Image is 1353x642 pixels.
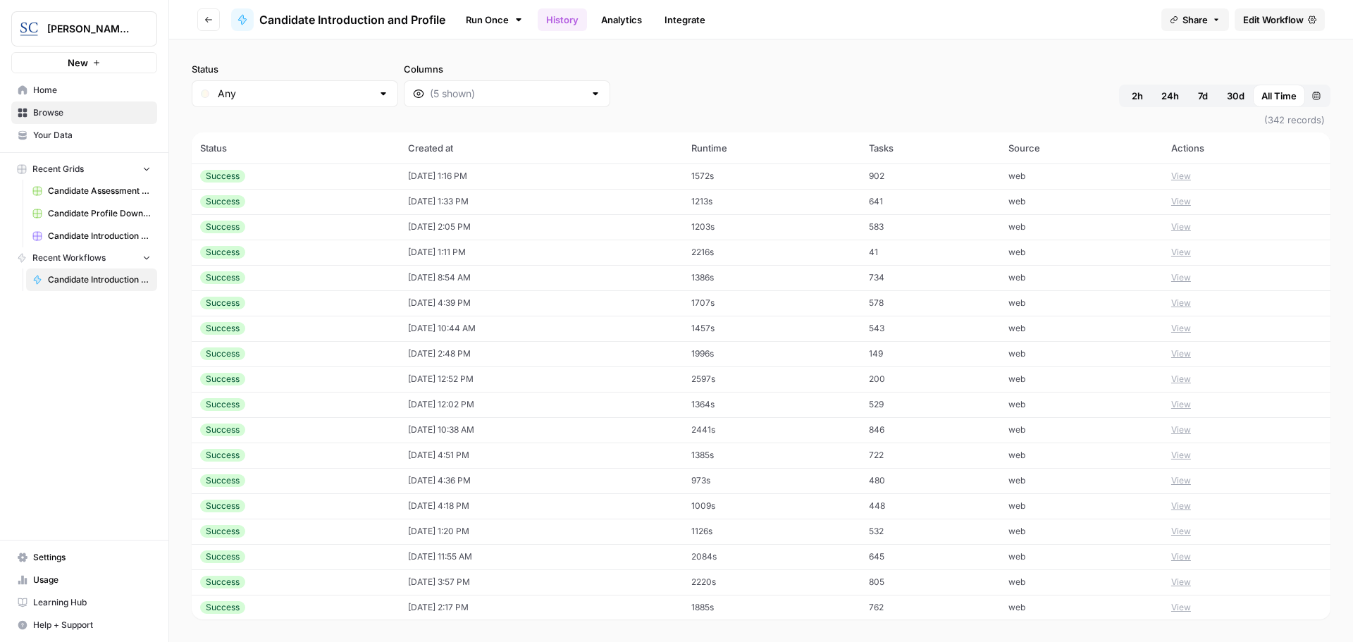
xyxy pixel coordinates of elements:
[404,62,610,76] label: Columns
[1000,214,1163,240] td: web
[1000,341,1163,366] td: web
[1171,474,1191,487] button: View
[656,8,714,31] a: Integrate
[200,297,245,309] div: Success
[860,519,1000,544] td: 532
[11,247,157,268] button: Recent Workflows
[218,87,372,101] input: Any
[1122,85,1153,107] button: 2h
[1000,265,1163,290] td: web
[457,8,532,32] a: Run Once
[33,574,151,586] span: Usage
[1000,595,1163,620] td: web
[48,207,151,220] span: Candidate Profile Download Sheet
[1171,347,1191,360] button: View
[400,468,683,493] td: [DATE] 4:36 PM
[683,214,860,240] td: 1203s
[48,185,151,197] span: Candidate Assessment Download Sheet
[33,106,151,119] span: Browse
[32,163,84,175] span: Recent Grids
[1171,322,1191,335] button: View
[11,159,157,180] button: Recent Grids
[32,252,106,264] span: Recent Workflows
[400,443,683,468] td: [DATE] 4:51 PM
[192,62,398,76] label: Status
[1000,366,1163,392] td: web
[1161,8,1229,31] button: Share
[683,493,860,519] td: 1009s
[1000,189,1163,214] td: web
[860,468,1000,493] td: 480
[47,22,132,36] span: [PERSON_NAME] [GEOGRAPHIC_DATA]
[1000,493,1163,519] td: web
[400,595,683,620] td: [DATE] 2:17 PM
[860,240,1000,265] td: 41
[1171,449,1191,462] button: View
[200,170,245,183] div: Success
[400,163,683,189] td: [DATE] 1:16 PM
[683,595,860,620] td: 1885s
[231,8,445,31] a: Candidate Introduction and Profile
[860,132,1000,163] th: Tasks
[26,202,157,225] a: Candidate Profile Download Sheet
[1182,13,1208,27] span: Share
[1000,443,1163,468] td: web
[1000,240,1163,265] td: web
[400,366,683,392] td: [DATE] 12:52 PM
[400,544,683,569] td: [DATE] 11:55 AM
[1198,89,1208,103] span: 7d
[192,132,400,163] th: Status
[860,595,1000,620] td: 762
[683,163,860,189] td: 1572s
[400,493,683,519] td: [DATE] 4:18 PM
[1171,170,1191,183] button: View
[1171,601,1191,614] button: View
[1171,500,1191,512] button: View
[26,268,157,291] a: Candidate Introduction and Profile
[400,341,683,366] td: [DATE] 2:48 PM
[200,500,245,512] div: Success
[1243,13,1304,27] span: Edit Workflow
[1000,417,1163,443] td: web
[860,569,1000,595] td: 805
[683,544,860,569] td: 2084s
[33,596,151,609] span: Learning Hub
[26,180,157,202] a: Candidate Assessment Download Sheet
[860,417,1000,443] td: 846
[200,195,245,208] div: Success
[683,341,860,366] td: 1996s
[33,619,151,631] span: Help + Support
[1000,569,1163,595] td: web
[1187,85,1218,107] button: 7d
[1000,544,1163,569] td: web
[1153,85,1187,107] button: 24h
[683,569,860,595] td: 2220s
[1171,246,1191,259] button: View
[200,221,245,233] div: Success
[11,79,157,101] a: Home
[11,11,157,47] button: Workspace: Stanton Chase Nashville
[860,163,1000,189] td: 902
[68,56,88,70] span: New
[400,214,683,240] td: [DATE] 2:05 PM
[1171,550,1191,563] button: View
[400,265,683,290] td: [DATE] 8:54 AM
[683,265,860,290] td: 1386s
[1000,519,1163,544] td: web
[1171,398,1191,411] button: View
[860,493,1000,519] td: 448
[48,230,151,242] span: Candidate Introduction Download Sheet
[1171,271,1191,284] button: View
[11,569,157,591] a: Usage
[1261,89,1297,103] span: All Time
[33,129,151,142] span: Your Data
[860,265,1000,290] td: 734
[1000,468,1163,493] td: web
[1161,89,1179,103] span: 24h
[200,550,245,563] div: Success
[400,569,683,595] td: [DATE] 3:57 PM
[200,601,245,614] div: Success
[400,132,683,163] th: Created at
[683,392,860,417] td: 1364s
[1171,221,1191,233] button: View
